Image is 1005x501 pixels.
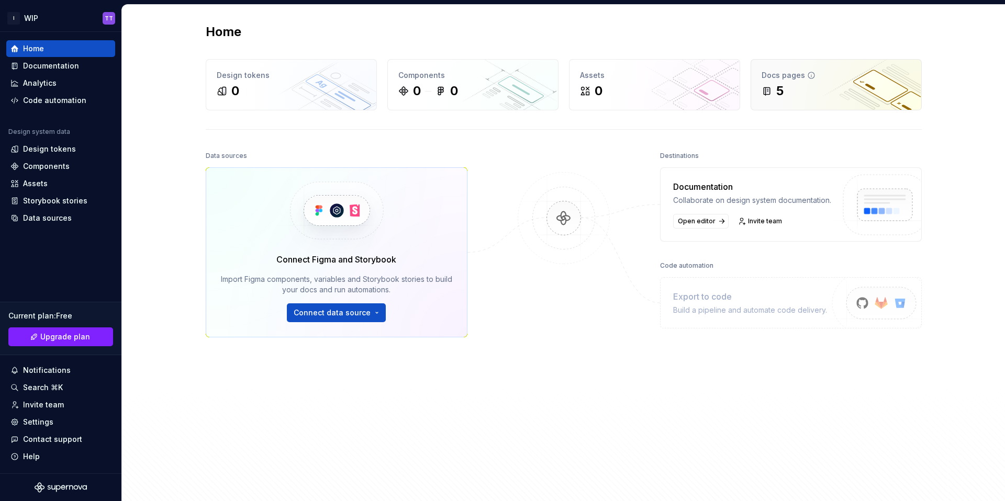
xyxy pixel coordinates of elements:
div: Code automation [23,95,86,106]
div: 0 [595,83,602,99]
div: Design tokens [217,70,366,81]
a: Assets [6,175,115,192]
div: Contact support [23,434,82,445]
a: Assets0 [569,59,740,110]
button: Search ⌘K [6,379,115,396]
div: TT [105,14,113,22]
div: Data sources [23,213,72,223]
div: Connect Figma and Storybook [276,253,396,266]
div: Docs pages [762,70,911,81]
div: Search ⌘K [23,382,63,393]
div: WIP [24,13,38,24]
a: Analytics [6,75,115,92]
span: Connect data source [294,308,371,318]
div: 0 [231,83,239,99]
div: Notifications [23,365,71,375]
div: Home [23,43,44,54]
span: Open editor [678,217,716,225]
button: Contact support [6,431,115,448]
a: Components [6,158,115,175]
div: Export to code [673,290,827,303]
div: Documentation [23,61,79,71]
div: Current plan : Free [8,311,113,321]
div: Assets [580,70,729,81]
a: Home [6,40,115,57]
a: Upgrade plan [8,327,113,346]
a: Documentation [6,58,115,74]
span: Invite team [748,217,782,225]
div: 0 [450,83,458,99]
button: Notifications [6,362,115,379]
div: Assets [23,178,48,189]
div: Collaborate on design system documentation. [673,195,831,206]
div: Components [398,70,548,81]
button: Help [6,448,115,465]
div: 0 [413,83,421,99]
div: Settings [23,417,53,427]
div: Build a pipeline and automate code delivery. [673,305,827,315]
a: Docs pages5 [751,59,922,110]
a: Settings [6,414,115,430]
div: Storybook stories [23,196,87,206]
div: Import Figma components, variables and Storybook stories to build your docs and run automations. [221,274,452,295]
div: Help [23,451,40,462]
div: Design system data [8,128,70,136]
div: Documentation [673,180,831,193]
button: Connect data source [287,303,386,322]
div: I [7,12,20,25]
a: Invite team [6,396,115,413]
div: Destinations [660,149,699,163]
div: Invite team [23,400,64,410]
div: Analytics [23,78,57,88]
div: 5 [776,83,784,99]
a: Storybook stories [6,192,115,209]
div: Design tokens [23,144,76,154]
div: Code automation [660,258,713,273]
h2: Home [206,24,241,40]
a: Data sources [6,210,115,226]
a: Code automation [6,92,115,109]
svg: Supernova Logo [35,482,87,493]
div: Components [23,161,70,172]
span: Upgrade plan [40,332,90,342]
a: Open editor [673,214,729,229]
a: Design tokens0 [206,59,377,110]
a: Components00 [387,59,559,110]
a: Invite team [735,214,787,229]
a: Design tokens [6,141,115,157]
button: IWIPTT [2,7,119,29]
div: Data sources [206,149,247,163]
